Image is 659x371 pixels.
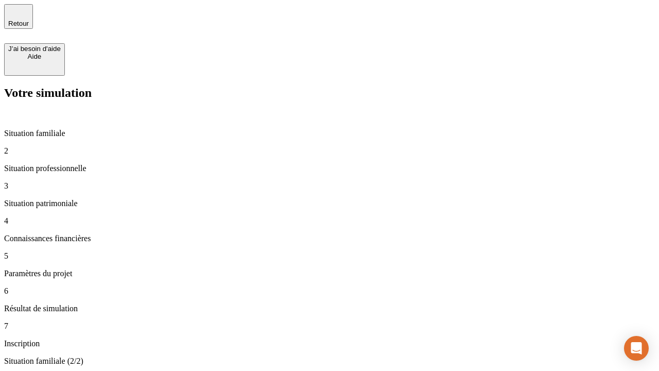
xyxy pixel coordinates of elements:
p: Connaissances financières [4,234,655,243]
button: J’ai besoin d'aideAide [4,43,65,76]
span: Retour [8,20,29,27]
div: Open Intercom Messenger [624,336,649,361]
div: Aide [8,53,61,60]
p: 7 [4,322,655,331]
p: Situation professionnelle [4,164,655,173]
p: 2 [4,146,655,156]
p: Paramètres du projet [4,269,655,278]
div: J’ai besoin d'aide [8,45,61,53]
p: 3 [4,181,655,191]
p: Résultat de simulation [4,304,655,313]
button: Retour [4,4,33,29]
p: 4 [4,216,655,226]
p: 5 [4,251,655,261]
h2: Votre simulation [4,86,655,100]
p: Inscription [4,339,655,348]
p: 6 [4,286,655,296]
p: Situation patrimoniale [4,199,655,208]
p: Situation familiale [4,129,655,138]
p: Situation familiale (2/2) [4,357,655,366]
